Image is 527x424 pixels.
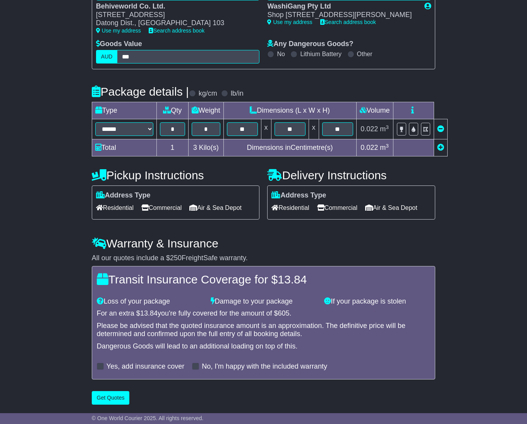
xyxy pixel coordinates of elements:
a: Remove this item [437,125,444,133]
td: Weight [188,102,223,119]
button: Get Quotes [92,391,130,405]
span: Residential [271,202,309,214]
span: Commercial [317,202,357,214]
h4: Warranty & Insurance [92,237,435,250]
label: Address Type [96,191,151,200]
td: Total [92,139,156,156]
span: © One World Courier 2025. All rights reserved. [92,415,204,421]
a: Search address book [320,19,376,25]
a: Search address book [149,27,204,34]
span: 13.84 [278,273,307,286]
a: Add new item [437,144,444,151]
div: WashiGang Pty Ltd [267,2,417,11]
label: lb/in [231,89,244,98]
div: All our quotes include a $ FreightSafe warranty. [92,254,435,263]
span: 13.84 [140,309,158,317]
label: No, I'm happy with the included warranty [202,362,327,371]
span: Commercial [141,202,182,214]
div: If your package is stolen [320,297,434,306]
span: Air & Sea Depot [365,202,417,214]
div: [STREET_ADDRESS] [96,11,252,19]
td: Qty [156,102,188,119]
div: Datong Dist., [GEOGRAPHIC_DATA] 103 [96,19,252,27]
div: Dangerous Goods will lead to an additional loading on top of this. [97,342,430,351]
span: m [380,144,389,151]
label: Other [357,50,373,58]
label: Yes, add insurance cover [106,362,184,371]
h4: Transit Insurance Coverage for $ [97,273,430,286]
div: Damage to your package [207,297,321,306]
label: Address Type [271,191,326,200]
div: Shop [STREET_ADDRESS][PERSON_NAME] [267,11,417,19]
span: 0.022 [360,125,378,133]
a: Use my address [267,19,312,25]
td: x [261,119,271,139]
label: Any Dangerous Goods? [267,40,353,48]
h4: Pickup Instructions [92,169,260,182]
sup: 3 [386,143,389,149]
span: 3 [193,144,197,151]
span: m [380,125,389,133]
span: 0.022 [360,144,378,151]
td: Dimensions (L x W x H) [223,102,356,119]
td: Type [92,102,156,119]
span: Air & Sea Depot [189,202,242,214]
td: 1 [156,139,188,156]
div: Loss of your package [93,297,207,306]
label: Lithium Battery [300,50,342,58]
td: Dimensions in Centimetre(s) [223,139,356,156]
div: For an extra $ you're fully covered for the amount of $ . [97,309,430,318]
label: kg/cm [199,89,217,98]
sup: 3 [386,124,389,130]
a: Use my address [96,27,141,34]
h4: Delivery Instructions [267,169,435,182]
span: Residential [96,202,134,214]
td: Kilo(s) [188,139,223,156]
div: Behiveworld Co. Ltd. [96,2,252,11]
h4: Package details | [92,85,189,98]
label: No [277,50,285,58]
td: x [309,119,319,139]
span: 605 [278,309,290,317]
label: Goods Value [96,40,142,48]
td: Volume [356,102,393,119]
label: AUD [96,50,118,64]
span: 250 [170,254,182,262]
div: Please be advised that the quoted insurance amount is an approximation. The definitive price will... [97,322,430,338]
